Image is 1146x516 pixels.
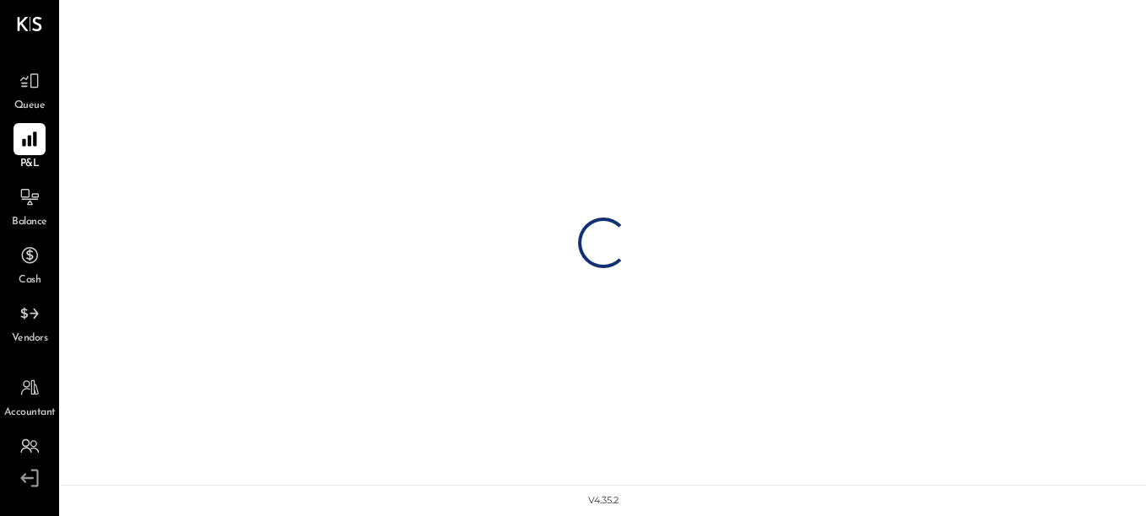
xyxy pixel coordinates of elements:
div: v 4.35.2 [588,494,619,508]
span: P&L [20,157,40,172]
span: Teams [16,464,44,479]
a: Teams [1,430,58,479]
span: Cash [19,273,41,288]
a: Accountant [1,372,58,421]
span: Vendors [12,331,48,347]
a: P&L [1,123,58,172]
span: Queue [14,99,46,114]
a: Queue [1,65,58,114]
a: Cash [1,239,58,288]
span: Accountant [4,406,56,421]
a: Balance [1,181,58,230]
span: Balance [12,215,47,230]
a: Vendors [1,298,58,347]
